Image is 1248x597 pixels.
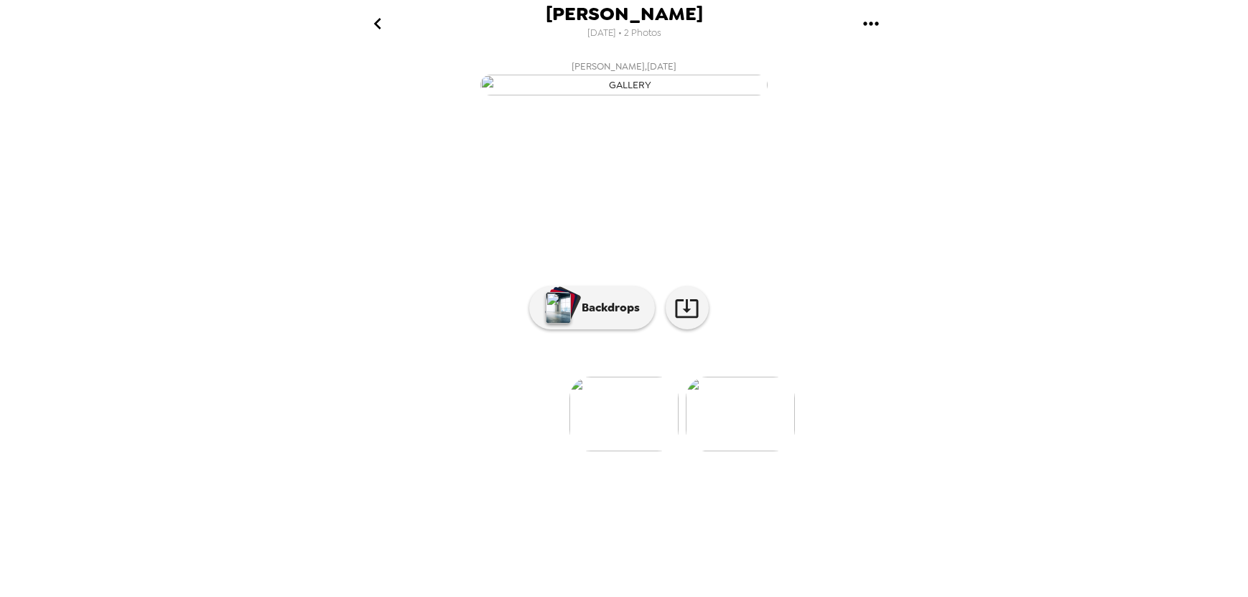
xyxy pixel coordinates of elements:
[574,299,640,316] p: Backdrops
[480,75,768,95] img: gallery
[569,377,679,451] img: gallery
[587,24,661,43] span: [DATE] • 2 Photos
[529,286,655,329] button: Backdrops
[546,4,703,24] span: [PERSON_NAME]
[686,377,795,451] img: gallery
[337,54,911,100] button: [PERSON_NAME],[DATE]
[572,58,676,75] span: [PERSON_NAME] , [DATE]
